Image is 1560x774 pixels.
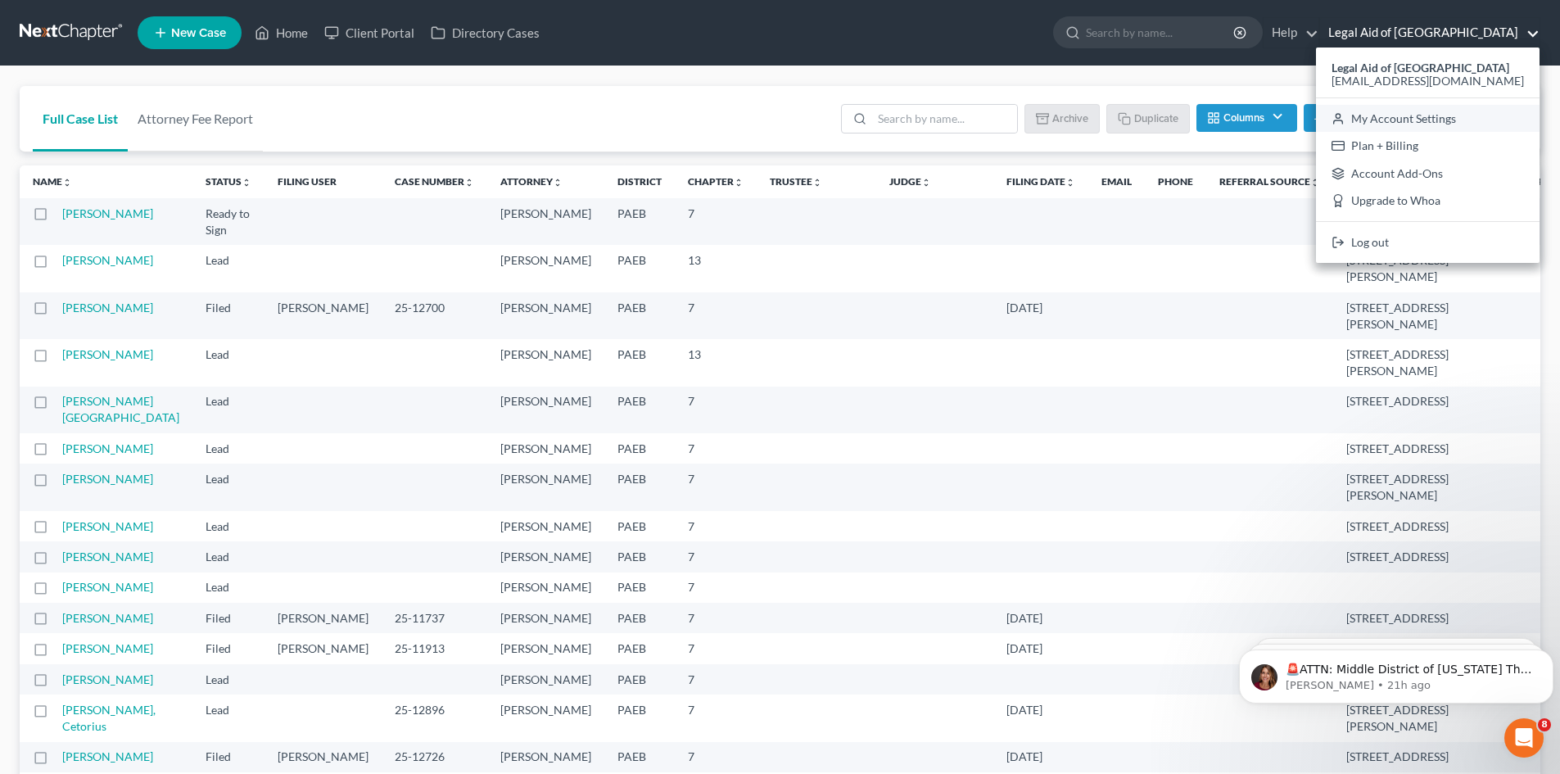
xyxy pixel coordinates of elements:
a: Trusteeunfold_more [770,175,822,188]
td: [STREET_ADDRESS] [1333,387,1462,433]
td: PAEB [604,433,675,464]
a: [PERSON_NAME] [62,580,153,594]
td: 13 [675,245,757,292]
td: 13 [675,339,757,386]
a: [PERSON_NAME] [62,347,153,361]
td: [PERSON_NAME] [265,633,382,663]
td: [STREET_ADDRESS] [1333,511,1462,541]
a: Home [246,18,316,48]
i: unfold_more [1310,178,1320,188]
td: 7 [675,695,757,741]
td: [PERSON_NAME] [487,464,604,510]
td: [PERSON_NAME] [487,292,604,339]
td: 7 [675,198,757,245]
a: [PERSON_NAME], Cetorius [62,703,156,733]
td: 7 [675,633,757,663]
a: Filing Dateunfold_more [1006,175,1075,188]
th: Email [1088,165,1145,198]
td: [DATE] [993,603,1088,633]
td: [STREET_ADDRESS][PERSON_NAME] [1333,339,1462,386]
td: [PERSON_NAME] [487,433,604,464]
td: PAEB [604,633,675,663]
a: Directory Cases [423,18,548,48]
td: 7 [675,664,757,695]
td: PAEB [604,664,675,695]
td: PAEB [604,198,675,245]
td: Lead [192,695,265,741]
td: 7 [675,292,757,339]
td: Lead [192,339,265,386]
td: [STREET_ADDRESS] [1333,541,1462,572]
td: 7 [675,541,757,572]
td: PAEB [604,511,675,541]
td: Lead [192,541,265,572]
td: 25-11737 [382,603,487,633]
iframe: Intercom live chat [1504,718,1544,758]
a: Upgrade to Whoa [1316,188,1540,215]
i: unfold_more [242,178,251,188]
a: [PERSON_NAME] [62,301,153,315]
td: 25-12896 [382,695,487,741]
td: [DATE] [993,695,1088,741]
td: Filed [192,292,265,339]
i: unfold_more [734,178,744,188]
a: Account Add-Ons [1316,160,1540,188]
a: Help [1264,18,1318,48]
td: Lead [192,573,265,603]
a: Full Case List [33,86,128,152]
a: [PERSON_NAME] [62,672,153,686]
td: PAEB [604,541,675,572]
td: [PERSON_NAME] [487,695,604,741]
td: PAEB [604,695,675,741]
td: 7 [675,433,757,464]
td: [PERSON_NAME] [487,387,604,433]
td: [PERSON_NAME] [487,541,604,572]
a: Client Portal [316,18,423,48]
th: Phone [1145,165,1206,198]
td: 25-12700 [382,292,487,339]
td: 7 [675,742,757,772]
td: [PERSON_NAME] [265,603,382,633]
td: Filed [192,603,265,633]
a: [PERSON_NAME] [62,611,153,625]
td: [STREET_ADDRESS] [1333,433,1462,464]
a: Nameunfold_more [33,175,72,188]
a: Attorneyunfold_more [500,175,563,188]
a: [PERSON_NAME] [62,550,153,564]
a: Legal Aid of [GEOGRAPHIC_DATA] [1320,18,1540,48]
a: Attorney Fee Report [128,86,263,152]
a: [PERSON_NAME] [62,519,153,533]
a: [PERSON_NAME][GEOGRAPHIC_DATA] [62,394,179,424]
td: [PERSON_NAME] [487,664,604,695]
a: [PERSON_NAME] [62,749,153,763]
td: [PERSON_NAME] [487,742,604,772]
td: [PERSON_NAME] [487,633,604,663]
td: PAEB [604,292,675,339]
a: Log out [1316,229,1540,256]
button: Filter [1304,104,1386,132]
td: 25-12726 [382,742,487,772]
a: Chapterunfold_more [688,175,744,188]
iframe: Intercom notifications message [1232,615,1560,730]
input: Search by name... [1086,17,1236,48]
td: PAEB [604,387,675,433]
a: [PERSON_NAME] [62,253,153,267]
td: [PERSON_NAME] [487,573,604,603]
i: unfold_more [921,178,931,188]
td: [DATE] [993,742,1088,772]
a: [PERSON_NAME] [62,206,153,220]
td: [PERSON_NAME] [487,603,604,633]
td: [PERSON_NAME] [265,292,382,339]
td: [STREET_ADDRESS][PERSON_NAME] [1333,292,1462,339]
td: PAEB [604,742,675,772]
td: Filed [192,742,265,772]
td: [PERSON_NAME] [487,339,604,386]
td: PAEB [604,464,675,510]
td: [PERSON_NAME] [487,245,604,292]
td: Lead [192,511,265,541]
i: unfold_more [62,178,72,188]
strong: Legal Aid of [GEOGRAPHIC_DATA] [1332,61,1509,75]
